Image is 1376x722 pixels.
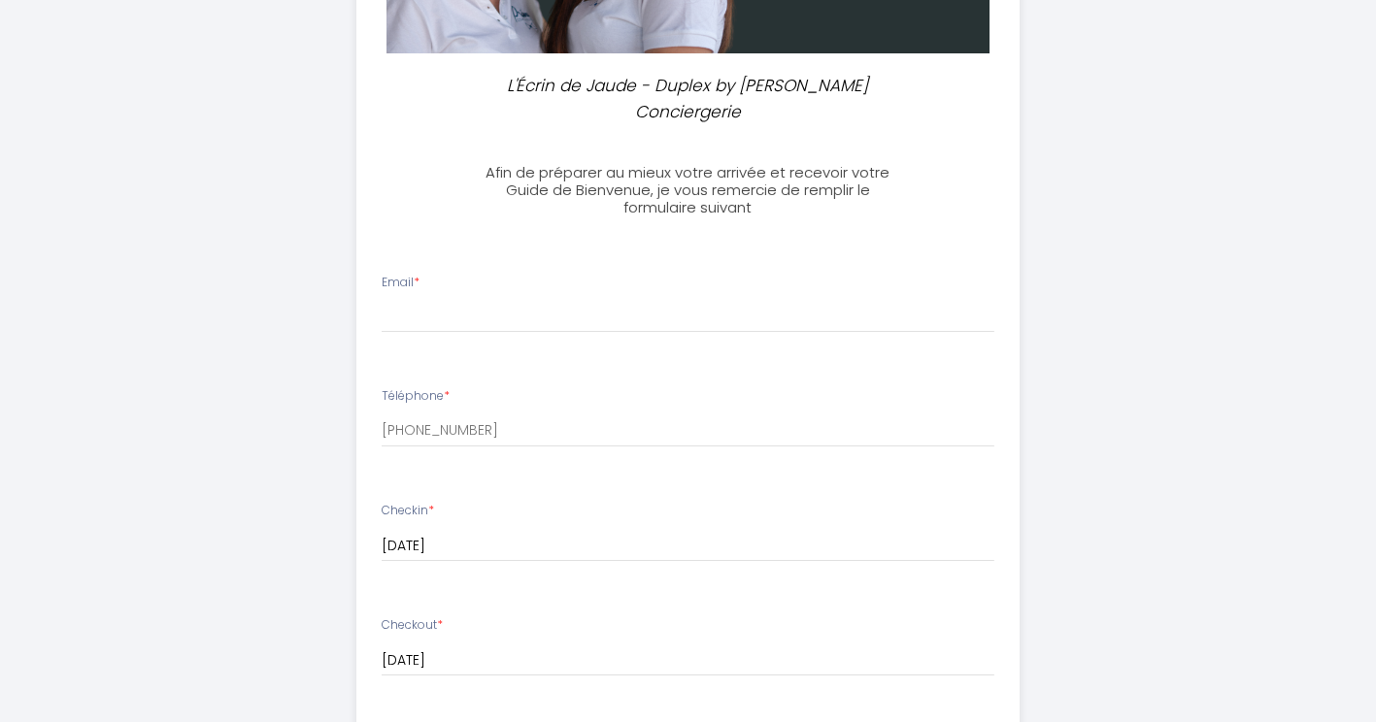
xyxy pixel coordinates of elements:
[382,502,434,520] label: Checkin
[481,73,896,124] p: L'Écrin de Jaude - Duplex by [PERSON_NAME] Conciergerie
[472,164,904,216] h3: Afin de préparer au mieux votre arrivée et recevoir votre Guide de Bienvenue, je vous remercie de...
[382,616,443,635] label: Checkout
[382,387,450,406] label: Téléphone
[382,274,420,292] label: Email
